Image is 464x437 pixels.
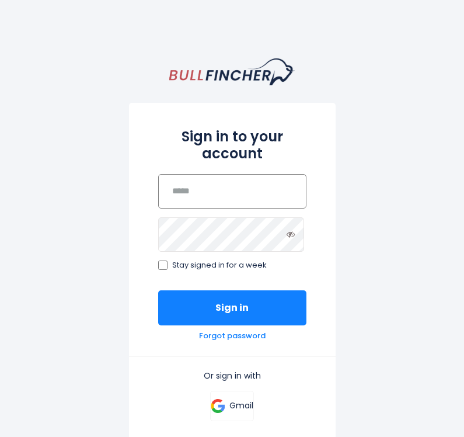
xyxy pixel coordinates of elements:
[158,290,306,325] button: Sign in
[199,331,266,341] a: Forgot password
[210,391,254,421] a: Gmail
[172,261,267,270] span: Stay signed in for a week
[229,400,253,411] p: Gmail
[158,129,306,162] h2: Sign in to your account
[158,370,306,381] p: Or sign in with
[158,261,168,270] input: Stay signed in for a week
[169,58,295,85] a: homepage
